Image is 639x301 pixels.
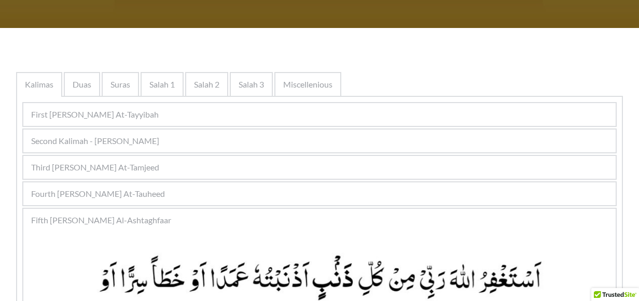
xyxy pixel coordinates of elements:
[31,214,171,226] span: Fifth [PERSON_NAME] Al-Ashtaghfaar
[239,78,264,91] span: Salah 3
[31,135,159,147] span: Second Kalimah - [PERSON_NAME]
[31,161,159,174] span: Third [PERSON_NAME] At-Tamjeed
[283,78,332,91] span: Miscellenious
[149,78,175,91] span: Salah 1
[73,78,91,91] span: Duas
[31,108,159,121] span: First [PERSON_NAME] At-Tayyibah
[31,188,165,200] span: Fourth [PERSON_NAME] At-Tauheed
[110,78,130,91] span: Suras
[25,78,53,91] span: Kalimas
[194,78,219,91] span: Salah 2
